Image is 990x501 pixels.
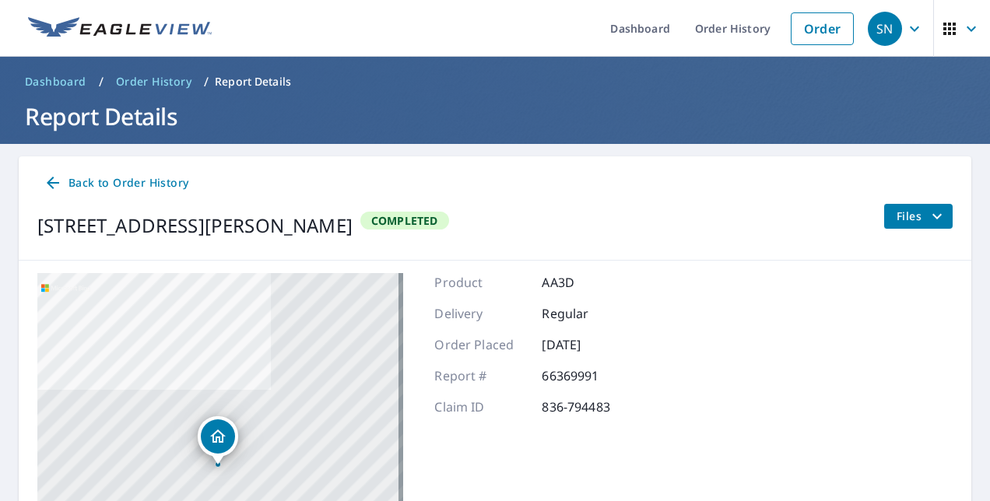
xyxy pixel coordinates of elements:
[542,304,635,323] p: Regular
[37,212,353,240] div: [STREET_ADDRESS][PERSON_NAME]
[99,72,104,91] li: /
[19,69,971,94] nav: breadcrumb
[868,12,902,46] div: SN
[434,273,528,292] p: Product
[37,169,195,198] a: Back to Order History
[215,74,291,89] p: Report Details
[542,335,635,354] p: [DATE]
[434,398,528,416] p: Claim ID
[44,173,188,193] span: Back to Order History
[434,304,528,323] p: Delivery
[116,74,191,89] span: Order History
[434,366,528,385] p: Report #
[542,273,635,292] p: AA3D
[25,74,86,89] span: Dashboard
[542,366,635,385] p: 66369991
[883,204,953,229] button: filesDropdownBtn-66369991
[204,72,209,91] li: /
[110,69,198,94] a: Order History
[362,213,448,228] span: Completed
[28,17,212,40] img: EV Logo
[198,416,238,464] div: Dropped pin, building 1, Residential property, 795 Case Ave Saint Paul, MN 55106
[791,12,854,45] a: Order
[897,207,946,226] span: Files
[542,398,635,416] p: 836-794483
[19,100,971,132] h1: Report Details
[19,69,93,94] a: Dashboard
[434,335,528,354] p: Order Placed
